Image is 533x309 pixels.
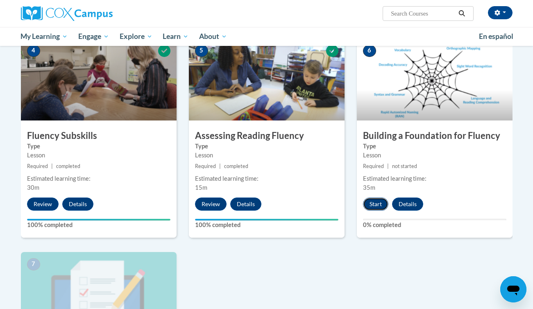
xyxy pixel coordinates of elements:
a: Cox Campus [21,6,177,21]
span: | [219,163,221,169]
label: 100% completed [195,220,338,229]
label: Type [363,142,506,151]
a: En español [474,28,519,45]
span: En español [479,32,513,41]
span: not started [392,163,417,169]
img: Course Image [357,39,513,120]
img: Cox Campus [21,6,113,21]
span: Explore [120,32,152,41]
button: Search [456,9,468,18]
a: Explore [114,27,158,46]
div: Estimated learning time: [195,174,338,183]
span: 6 [363,45,376,57]
a: Engage [73,27,114,46]
h3: Fluency Subskills [21,130,177,142]
div: Main menu [9,27,525,46]
span: My Learning [20,32,68,41]
label: Type [195,142,338,151]
button: Account Settings [488,6,513,19]
div: Estimated learning time: [27,174,170,183]
img: Course Image [189,39,345,120]
span: 30m [27,184,39,191]
span: About [199,32,227,41]
h3: Building a Foundation for Fluency [357,130,513,142]
span: 15m [195,184,207,191]
a: About [194,27,232,46]
button: Details [230,198,261,211]
button: Review [27,198,59,211]
span: Required [363,163,384,169]
div: Lesson [363,151,506,160]
span: completed [224,163,248,169]
label: 100% completed [27,220,170,229]
div: Lesson [195,151,338,160]
button: Details [392,198,423,211]
h3: Assessing Reading Fluency [189,130,345,142]
iframe: Button to launch messaging window [500,276,526,302]
span: completed [56,163,80,169]
span: 35m [363,184,375,191]
a: Learn [157,27,194,46]
div: Estimated learning time: [363,174,506,183]
input: Search Courses [390,9,456,18]
span: Required [195,163,216,169]
span: 4 [27,45,40,57]
div: Your progress [27,219,170,220]
label: Type [27,142,170,151]
div: Your progress [195,219,338,220]
button: Review [195,198,227,211]
span: 7 [27,258,40,270]
img: Course Image [21,39,177,120]
span: Required [27,163,48,169]
label: 0% completed [363,220,506,229]
button: Start [363,198,388,211]
span: Learn [163,32,188,41]
span: | [387,163,389,169]
a: My Learning [16,27,73,46]
div: Lesson [27,151,170,160]
span: 5 [195,45,208,57]
span: Engage [78,32,109,41]
button: Details [62,198,93,211]
span: | [51,163,53,169]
